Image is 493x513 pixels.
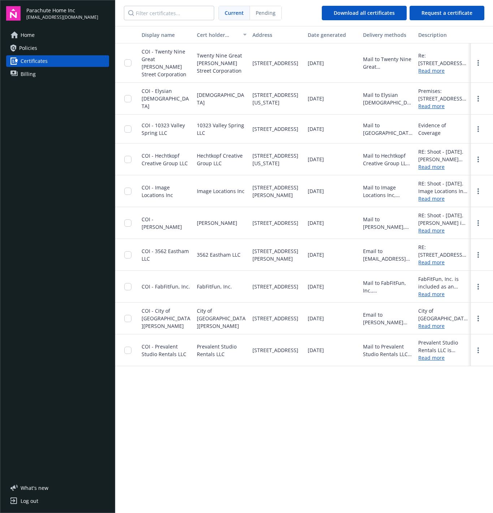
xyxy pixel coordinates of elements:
[415,26,471,43] button: Description
[308,251,324,258] span: [DATE]
[252,346,298,354] span: [STREET_ADDRESS]
[197,152,246,167] span: Hechtkopf Creative Group LLC
[124,156,131,163] input: Toggle Row Selected
[418,180,468,195] div: RE: Shoot - [DATE]. Image Locations Inc is included as an additional insured as required by a wri...
[418,52,468,67] div: Re: [STREET_ADDRESS][US_STATE]. Evidence of Coverage.
[308,155,324,163] span: [DATE]
[252,31,302,39] div: Address
[418,290,468,298] a: Read more
[225,9,244,17] span: Current
[308,219,324,227] span: [DATE]
[308,346,324,354] span: [DATE]
[252,152,302,167] span: [STREET_ADDRESS][US_STATE]
[418,31,468,39] div: Description
[142,184,173,198] span: COI - Image Locations Inc
[252,125,298,133] span: [STREET_ADDRESS]
[308,31,357,39] div: Date generated
[418,121,468,137] div: Evidence of Coverage
[305,26,360,43] button: Date generated
[418,354,468,362] a: Read more
[308,95,324,102] span: [DATE]
[363,91,412,106] div: Mail to Elysian [DEMOGRAPHIC_DATA], [STREET_ADDRESS][US_STATE]
[418,258,468,266] a: Read more
[197,121,246,137] span: 10323 Valley Spring LLC
[308,283,324,290] span: [DATE]
[124,315,131,322] input: Toggle Row Selected
[6,55,109,67] a: Certificates
[474,314,483,323] a: more
[26,6,109,21] button: Parachute Home Inc[EMAIL_ADDRESS][DOMAIN_NAME]
[360,26,415,43] button: Delivery methods
[6,6,21,21] img: navigator-logo.svg
[142,216,182,230] span: COI - [PERSON_NAME]
[474,59,483,67] a: more
[256,9,276,17] span: Pending
[194,26,249,43] button: Cert holder name
[474,187,483,196] a: more
[418,195,468,202] a: Read more
[474,94,483,103] a: more
[418,87,468,102] div: Premises: [STREET_ADDRESS][US_STATE] Elysian Masonic Temple Association & Key Locos, Inc. are inc...
[308,59,324,67] span: [DATE]
[363,55,412,70] div: Mail to Twenty Nine Great [PERSON_NAME] Street Corporation, [STREET_ADDRESS]
[252,91,302,106] span: [STREET_ADDRESS][US_STATE]
[250,6,281,20] span: Pending
[334,6,395,20] div: Download all certificates
[418,211,468,227] div: RE: Shoot - [DATE]. [PERSON_NAME] is included as an additional insured as required by a written c...
[142,248,189,262] span: COI - 3562 Eastham LLC
[252,184,302,199] span: [STREET_ADDRESS][PERSON_NAME]
[26,14,98,21] span: [EMAIL_ADDRESS][DOMAIN_NAME]
[418,307,468,322] div: City of [GEOGRAPHIC_DATA][PERSON_NAME] is included as an additional insured as required by a writ...
[142,122,185,136] span: COI - 10323 Valley Spring LLC
[124,347,131,354] input: Toggle Row Selected
[363,31,412,39] div: Delivery methods
[363,247,412,262] div: Email to [EMAIL_ADDRESS][DOMAIN_NAME]
[197,91,246,106] span: [DEMOGRAPHIC_DATA]
[474,219,483,227] a: more
[124,283,131,290] input: Toggle Row Selected
[252,247,302,262] span: [STREET_ADDRESS][PERSON_NAME]
[19,42,37,54] span: Policies
[363,279,412,294] div: Mail to FabFitFun, Inc., [STREET_ADDRESS]
[474,155,483,164] a: more
[250,26,305,43] button: Address
[142,152,188,167] span: COI - Hechtkopf Creative Group LLC
[363,311,412,326] div: Email to [PERSON_NAME][EMAIL_ADDRESS][DOMAIN_NAME]
[308,315,324,322] span: [DATE]
[6,42,109,54] a: Policies
[142,283,190,290] span: COI - FabFitFun, Inc.
[124,95,131,102] input: Toggle Row Selected
[252,283,298,290] span: [STREET_ADDRESS]
[474,282,483,291] a: more
[197,31,238,39] div: Cert holder name
[197,307,246,330] span: City of [GEOGRAPHIC_DATA][PERSON_NAME]
[474,346,483,355] a: more
[142,48,186,78] span: COI - Twenty Nine Great [PERSON_NAME] Street Corporation
[363,215,412,231] div: Mail to [PERSON_NAME], [STREET_ADDRESS]
[418,102,468,110] a: Read more
[363,121,412,137] div: Mail to [GEOGRAPHIC_DATA], [STREET_ADDRESS]
[6,484,60,492] button: What's new
[252,59,298,67] span: [STREET_ADDRESS]
[418,148,468,163] div: RE: Shoot - [DATE]. [PERSON_NAME] Family Living Trust and Hechtkopf Creative Group LLC are includ...
[252,219,298,227] span: [STREET_ADDRESS]
[21,495,38,507] div: Log out
[197,283,232,290] span: FabFitFun, Inc.
[322,6,407,20] button: Download all certificates
[21,484,48,492] span: What ' s new
[421,9,472,16] span: Request a certificate
[124,125,131,133] input: Toggle Row Selected
[474,251,483,259] a: more
[474,125,483,133] a: more
[418,322,468,330] a: Read more
[197,219,237,227] span: [PERSON_NAME]
[197,251,241,258] span: 3562 Eastham LLC
[142,31,191,39] div: Display name
[142,87,189,110] span: COI - Elysian [DEMOGRAPHIC_DATA]
[363,343,412,358] div: Mail to Prevalent Studio Rentals LLC, [STREET_ADDRESS]
[418,339,468,354] div: Prevalent Studio Rentals LLC is included as Additional Insured where required by written contract...
[26,7,98,14] span: Parachute Home Inc
[124,6,214,20] input: Filter certificates...
[418,275,468,290] div: FabFitFun, Inc. is included as an additional insured as required by a written contract with respe...
[363,184,412,199] div: Mail to Image Locations Inc, [STREET_ADDRESS][PERSON_NAME]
